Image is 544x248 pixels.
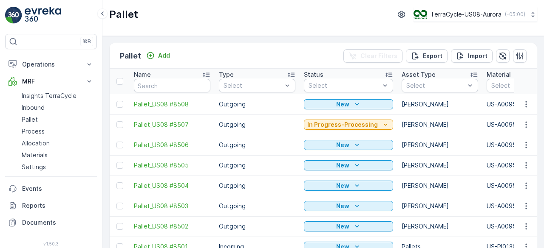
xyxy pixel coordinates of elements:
[22,163,46,171] p: Settings
[116,162,123,169] div: Toggle Row Selected
[22,77,80,86] p: MRF
[402,202,478,210] p: [PERSON_NAME]
[116,142,123,148] div: Toggle Row Selected
[5,180,97,197] a: Events
[22,218,93,227] p: Documents
[5,197,97,214] a: Reports
[116,121,123,128] div: Toggle Row Selected
[406,49,448,63] button: Export
[304,201,393,211] button: New
[402,141,478,149] p: [PERSON_NAME]
[18,90,97,102] a: Insights TerraCycle
[134,181,210,190] a: Pallet_US08 #8504
[116,182,123,189] div: Toggle Row Selected
[431,10,501,19] p: TerraCycle-US08-Aurora
[336,161,349,170] p: New
[402,120,478,129] p: [PERSON_NAME]
[219,202,295,210] p: Outgoing
[336,141,349,149] p: New
[304,221,393,231] button: New
[22,60,80,69] p: Operations
[219,141,295,149] p: Outgoing
[336,222,349,231] p: New
[25,7,61,24] img: logo_light-DOdMpM7g.png
[116,203,123,209] div: Toggle Row Selected
[134,202,210,210] a: Pallet_US08 #8503
[406,81,465,90] p: Select
[22,92,76,100] p: Insights TerraCycle
[402,161,478,170] p: [PERSON_NAME]
[22,127,45,136] p: Process
[5,214,97,231] a: Documents
[505,11,525,18] p: ( -05:00 )
[219,161,295,170] p: Outgoing
[219,70,234,79] p: Type
[22,201,93,210] p: Reports
[304,70,323,79] p: Status
[336,202,349,210] p: New
[22,115,38,124] p: Pallet
[219,181,295,190] p: Outgoing
[304,120,393,130] button: In Progress-Processing
[219,100,295,109] p: Outgoing
[402,222,478,231] p: [PERSON_NAME]
[468,52,487,60] p: Import
[309,81,380,90] p: Select
[158,51,170,60] p: Add
[134,222,210,231] a: Pallet_US08 #8502
[143,50,173,61] button: Add
[134,70,151,79] p: Name
[134,120,210,129] a: Pallet_US08 #8507
[82,38,91,45] p: ⌘B
[219,222,295,231] p: Outgoing
[116,101,123,108] div: Toggle Row Selected
[304,99,393,109] button: New
[5,73,97,90] button: MRF
[487,70,511,79] p: Material
[360,52,397,60] p: Clear Filters
[304,140,393,150] button: New
[307,120,378,129] p: In Progress-Processing
[22,103,45,112] p: Inbound
[18,102,97,114] a: Inbound
[5,56,97,73] button: Operations
[134,79,210,92] input: Search
[120,50,141,62] p: Pallet
[116,223,123,230] div: Toggle Row Selected
[304,181,393,191] button: New
[5,7,22,24] img: logo
[402,70,436,79] p: Asset Type
[22,151,48,159] p: Materials
[336,181,349,190] p: New
[109,8,138,21] p: Pallet
[22,139,50,148] p: Allocation
[402,181,478,190] p: [PERSON_NAME]
[22,184,93,193] p: Events
[134,161,210,170] a: Pallet_US08 #8505
[304,160,393,170] button: New
[18,125,97,137] a: Process
[18,114,97,125] a: Pallet
[451,49,493,63] button: Import
[18,149,97,161] a: Materials
[18,137,97,149] a: Allocation
[414,7,537,22] button: TerraCycle-US08-Aurora(-05:00)
[219,120,295,129] p: Outgoing
[336,100,349,109] p: New
[5,241,97,246] span: v 1.50.3
[18,161,97,173] a: Settings
[134,100,210,109] a: Pallet_US08 #8508
[423,52,442,60] p: Export
[224,81,282,90] p: Select
[134,141,210,149] a: Pallet_US08 #8506
[414,10,427,19] img: image_ci7OI47.png
[343,49,402,63] button: Clear Filters
[402,100,478,109] p: [PERSON_NAME]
